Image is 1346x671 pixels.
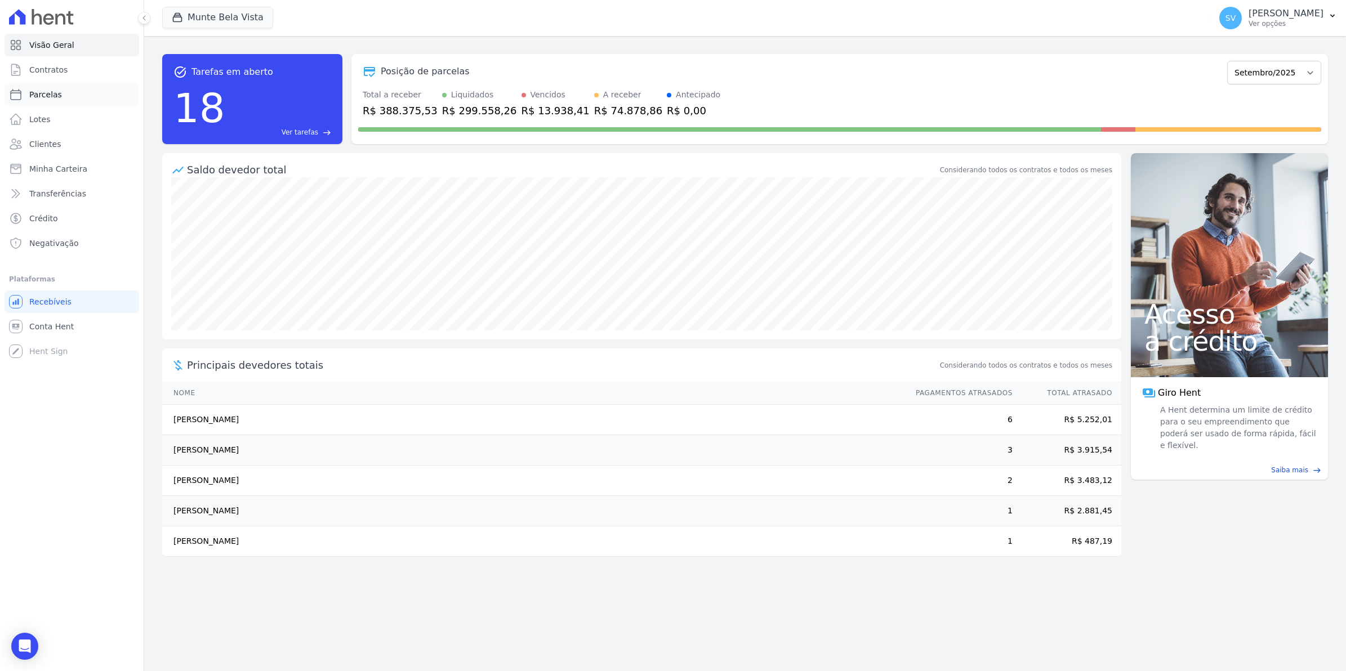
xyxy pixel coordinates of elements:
[905,526,1013,557] td: 1
[5,315,139,338] a: Conta Hent
[29,163,87,175] span: Minha Carteira
[29,188,86,199] span: Transferências
[1210,2,1346,34] button: SV [PERSON_NAME] Ver opções
[162,466,905,496] td: [PERSON_NAME]
[451,89,494,101] div: Liquidados
[1249,19,1323,28] p: Ver opções
[905,405,1013,435] td: 6
[1249,8,1323,19] p: [PERSON_NAME]
[940,165,1112,175] div: Considerando todos os contratos e todos os meses
[29,138,61,150] span: Clientes
[162,405,905,435] td: [PERSON_NAME]
[29,213,58,224] span: Crédito
[1013,382,1121,405] th: Total Atrasado
[1313,466,1321,475] span: east
[522,103,590,118] div: R$ 13.938,41
[905,435,1013,466] td: 3
[5,108,139,131] a: Lotes
[323,128,331,137] span: east
[363,103,438,118] div: R$ 388.375,53
[173,79,225,137] div: 18
[162,526,905,557] td: [PERSON_NAME]
[162,496,905,526] td: [PERSON_NAME]
[11,633,38,660] div: Open Intercom Messenger
[603,89,641,101] div: A receber
[1013,405,1121,435] td: R$ 5.252,01
[29,64,68,75] span: Contratos
[940,360,1112,370] span: Considerando todos os contratos e todos os meses
[1013,435,1121,466] td: R$ 3.915,54
[162,7,273,28] button: Munte Bela Vista
[676,89,720,101] div: Antecipado
[29,89,62,100] span: Parcelas
[905,496,1013,526] td: 1
[363,89,438,101] div: Total a receber
[173,65,187,79] span: task_alt
[1013,526,1121,557] td: R$ 487,19
[1271,465,1308,475] span: Saiba mais
[187,357,938,373] span: Principais devedores totais
[230,127,331,137] a: Ver tarefas east
[5,232,139,254] a: Negativação
[5,158,139,180] a: Minha Carteira
[667,103,720,118] div: R$ 0,00
[594,103,662,118] div: R$ 74.878,86
[1138,465,1321,475] a: Saiba mais east
[29,321,74,332] span: Conta Hent
[1158,404,1317,451] span: A Hent determina um limite de crédito para o seu empreendimento que poderá ser usado de forma ráp...
[1013,496,1121,526] td: R$ 2.881,45
[905,466,1013,496] td: 2
[1144,301,1314,328] span: Acesso
[5,83,139,106] a: Parcelas
[29,39,74,51] span: Visão Geral
[282,127,318,137] span: Ver tarefas
[5,34,139,56] a: Visão Geral
[5,207,139,230] a: Crédito
[1013,466,1121,496] td: R$ 3.483,12
[162,435,905,466] td: [PERSON_NAME]
[5,59,139,81] a: Contratos
[5,133,139,155] a: Clientes
[1158,386,1201,400] span: Giro Hent
[29,296,72,307] span: Recebíveis
[187,162,938,177] div: Saldo devedor total
[905,382,1013,405] th: Pagamentos Atrasados
[5,290,139,313] a: Recebíveis
[381,65,470,78] div: Posição de parcelas
[29,114,51,125] span: Lotes
[162,382,905,405] th: Nome
[5,182,139,205] a: Transferências
[1144,328,1314,355] span: a crédito
[531,89,565,101] div: Vencidos
[29,238,79,249] span: Negativação
[442,103,517,118] div: R$ 299.558,26
[191,65,273,79] span: Tarefas em aberto
[1225,14,1236,22] span: SV
[9,272,135,286] div: Plataformas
